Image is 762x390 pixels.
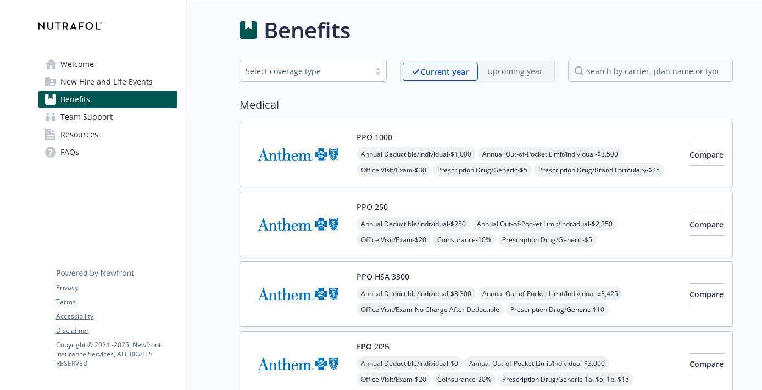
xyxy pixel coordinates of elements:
[357,372,431,386] span: Office Visit/Exam - $20
[357,303,504,316] span: Office Visit/Exam - No Charge After Deductible
[421,66,469,77] p: Current year
[60,91,90,108] span: Benefits
[38,126,177,143] a: Resources
[689,289,724,299] span: Compare
[433,372,496,386] span: Coinsurance - 20%
[357,163,431,177] span: Office Visit/Exam - $30
[357,356,463,370] span: Annual Deductible/Individual - $0
[472,217,617,231] span: Annual Out-of-Pocket Limit/Individual - $2,250
[60,73,153,91] span: New Hire and Life Events
[478,287,622,300] span: Annual Out-of-Pocket Limit/Individual - $3,425
[56,340,177,368] p: Copyright © 2024 - 2025 , Newfront Insurance Services, ALL RIGHTS RESERVED
[433,233,496,247] span: Coinsurance - 10%
[38,108,177,126] a: Team Support
[487,65,543,77] p: Upcoming year
[433,163,532,177] span: Prescription Drug/Generic - $5
[689,359,724,369] span: Compare
[478,147,622,161] span: Annual Out-of-Pocket Limit/Individual - $3,500
[689,353,724,375] button: Compare
[249,271,348,317] img: Anthem Blue Cross carrier logo
[249,131,348,178] img: Anthem Blue Cross carrier logo
[249,201,348,248] img: Anthem Blue Cross carrier logo
[38,73,177,91] a: New Hire and Life Events
[264,14,351,47] h1: Benefits
[38,91,177,108] a: Benefits
[357,271,409,282] button: PPO HSA 3300
[60,126,98,143] span: Resources
[56,283,177,293] a: Privacy
[60,55,94,73] span: Welcome
[357,201,388,213] button: PPO 250
[357,287,476,300] span: Annual Deductible/Individual - $3,300
[357,131,392,143] button: PPO 1000
[357,341,390,352] button: EPO 20%
[534,163,664,177] span: Prescription Drug/Brand Formulary - $25
[357,147,476,161] span: Annual Deductible/Individual - $1,000
[246,65,364,77] div: Select coverage type
[249,341,348,387] img: Anthem Blue Cross carrier logo
[60,108,113,126] span: Team Support
[689,283,724,305] button: Compare
[38,55,177,73] a: Welcome
[465,356,609,370] span: Annual Out-of-Pocket Limit/Individual - $3,000
[689,214,724,236] button: Compare
[357,217,470,231] span: Annual Deductible/Individual - $250
[506,303,609,316] span: Prescription Drug/Generic - $10
[689,219,724,230] span: Compare
[498,233,597,247] span: Prescription Drug/Generic - $5
[568,60,733,82] input: search by carrier, plan name or type
[56,311,177,321] a: Accessibility
[56,326,177,336] a: Disclaimer
[56,297,177,307] a: Terms
[478,63,552,81] span: Upcoming year
[357,233,431,247] span: Office Visit/Exam - $20
[689,144,724,166] button: Compare
[689,149,724,160] span: Compare
[38,143,177,161] a: FAQs
[498,372,633,386] span: Prescription Drug/Generic - 1a. $5; 1b. $15
[240,97,733,113] h2: Medical
[60,143,79,161] span: FAQs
